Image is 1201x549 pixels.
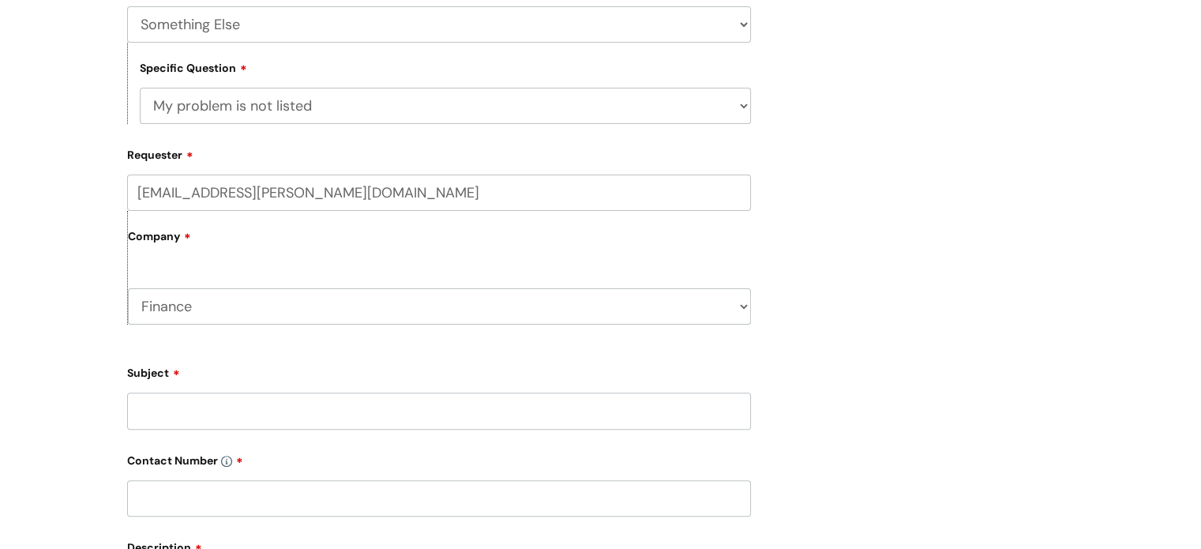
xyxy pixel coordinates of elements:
[127,143,751,162] label: Requester
[127,449,751,468] label: Contact Number
[127,361,751,380] label: Subject
[221,456,232,467] img: info-icon.svg
[127,175,751,211] input: Email
[140,59,247,75] label: Specific Question
[128,224,751,260] label: Company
